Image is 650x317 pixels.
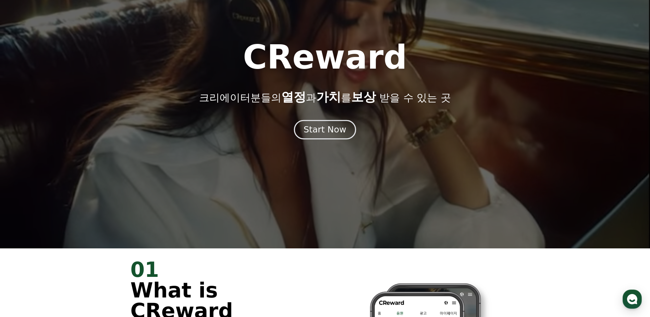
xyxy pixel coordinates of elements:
[294,120,356,140] button: Start Now
[316,90,341,104] span: 가치
[45,218,88,235] a: 대화
[351,90,376,104] span: 보상
[131,259,317,280] div: 01
[22,228,26,233] span: 홈
[88,218,132,235] a: 설정
[243,41,407,74] h1: CReward
[295,127,355,134] a: Start Now
[106,228,114,233] span: 설정
[281,90,306,104] span: 열정
[304,124,346,136] div: Start Now
[199,90,451,104] p: 크리에이터분들의 과 를 받을 수 있는 곳
[63,228,71,234] span: 대화
[2,218,45,235] a: 홈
